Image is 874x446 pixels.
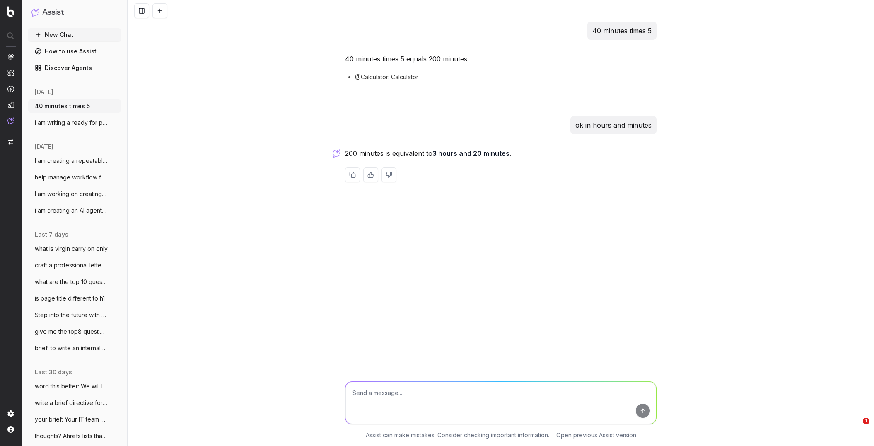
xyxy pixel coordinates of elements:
[28,429,121,443] button: thoughts? Ahrefs lists that all non-bran
[7,102,14,108] img: Studio
[863,418,869,424] span: 1
[7,117,14,124] img: Assist
[35,245,108,253] span: what is virgin carry on only
[28,259,121,272] button: craft a professional letter for chargepb
[35,294,105,303] span: is page title different to h1
[575,119,652,131] p: ok in hours and minutes
[35,173,108,182] span: help manage workflow for this - includin
[28,325,121,338] button: give me the top8 questions from this Als
[28,380,121,393] button: word this better: We will look at having
[35,382,108,390] span: word this better: We will look at having
[28,292,121,305] button: is page title different to h1
[28,61,121,75] a: Discover Agents
[7,426,14,433] img: My account
[28,396,121,410] button: write a brief directive for a staff memb
[35,119,108,127] span: i am writing a ready for pick up email w
[35,344,108,352] span: brief: to write an internal comms update
[35,190,108,198] span: I am working on creating sub category co
[28,204,121,217] button: i am creating an AI agent for seo conten
[7,6,14,17] img: Botify logo
[28,45,121,58] a: How to use Assist
[28,171,121,184] button: help manage workflow for this - includin
[35,261,108,269] span: craft a professional letter for chargepb
[7,410,14,417] img: Setting
[592,25,652,36] p: 40 minutes times 5
[28,28,121,41] button: New Chat
[28,242,121,255] button: what is virgin carry on only
[7,53,14,60] img: Analytics
[846,418,866,438] iframe: Intercom live chat
[35,368,72,376] span: last 30 days
[355,73,418,81] span: @Calculator: Calculator
[556,431,636,439] a: Open previous Assist version
[35,399,108,407] span: write a brief directive for a staff memb
[28,413,121,426] button: your brief: Your IT team have limited ce
[28,308,121,322] button: Step into the future with Wi-Fi 7! From
[28,154,121,167] button: I am creating a repeatable prompt to gen
[35,327,108,336] span: give me the top8 questions from this Als
[35,230,68,239] span: last 7 days
[35,415,108,424] span: your brief: Your IT team have limited ce
[28,275,121,288] button: what are the top 10 questions that shoul
[35,278,108,286] span: what are the top 10 questions that shoul
[35,88,53,96] span: [DATE]
[345,148,657,159] p: 200 minutes is equivalent to .
[432,149,509,158] strong: 3 hours and 20 minutes
[333,149,340,158] img: Botify assist logo
[28,116,121,129] button: i am writing a ready for pick up email w
[8,139,13,145] img: Switch project
[35,206,108,215] span: i am creating an AI agent for seo conten
[35,311,108,319] span: Step into the future with Wi-Fi 7! From
[31,8,39,16] img: Assist
[28,187,121,201] button: I am working on creating sub category co
[345,53,657,65] p: 40 minutes times 5 equals 200 minutes.
[31,7,118,18] button: Assist
[35,102,90,110] span: 40 minutes times 5
[42,7,64,18] h1: Assist
[35,432,108,440] span: thoughts? Ahrefs lists that all non-bran
[7,85,14,92] img: Activation
[35,143,53,151] span: [DATE]
[7,69,14,76] img: Intelligence
[35,157,108,165] span: I am creating a repeatable prompt to gen
[366,431,549,439] p: Assist can make mistakes. Consider checking important information.
[28,342,121,355] button: brief: to write an internal comms update
[28,99,121,113] button: 40 minutes times 5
